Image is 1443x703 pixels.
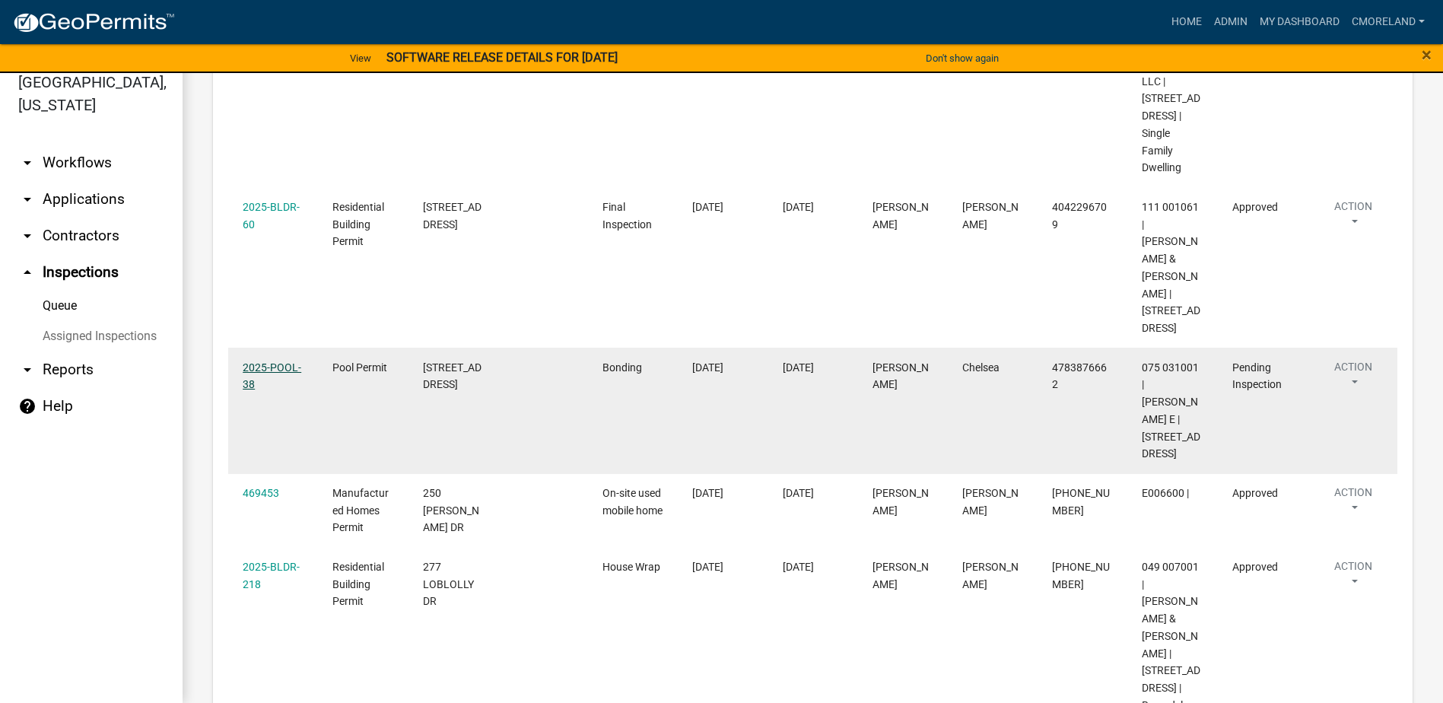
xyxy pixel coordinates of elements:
[243,361,301,391] a: 2025-POOL-38
[602,201,652,231] span: Final Inspection
[1165,8,1208,37] a: Home
[18,227,37,245] i: arrow_drop_down
[872,561,929,590] span: Cedrick Moreland
[1322,558,1384,596] button: Action
[783,199,844,216] div: [DATE]
[1346,8,1431,37] a: cmoreland
[1142,201,1200,334] span: 111 001061 | BOLING BRADY & HALEY | 321 SCUFFLEBORO RD
[332,361,387,374] span: Pool Permit
[1142,361,1200,460] span: 075 031001 | DENHAM DONNA E | 436 GREENSBORO RD
[1322,485,1384,523] button: Action
[1254,8,1346,37] a: My Dashboard
[423,201,482,231] span: 321 SCUFFLEBORO RD
[332,487,389,534] span: Manufactured Homes Permit
[18,397,37,415] i: help
[1052,561,1110,590] span: 770-575-6716
[962,487,1019,517] span: George Swain
[1142,487,1189,499] span: E006600 |
[602,487,663,517] span: On-site used mobile home
[602,561,660,573] span: House Wrap
[692,487,723,499] span: 10/03/2025
[423,561,474,608] span: 277 LOBLOLLY DR
[1052,201,1107,231] span: 4042296709
[872,361,929,391] span: Cedrick Moreland
[962,201,1019,231] span: Michele Rivera
[1232,361,1282,391] span: Pending Inspection
[1322,199,1384,237] button: Action
[243,487,279,499] a: 469453
[1232,487,1278,499] span: Approved
[962,561,1019,590] span: Sonny Mayfield
[692,361,723,374] span: 10/07/2025
[18,154,37,172] i: arrow_drop_down
[386,50,618,65] strong: SOFTWARE RELEASE DETAILS FOR [DATE]
[243,561,300,590] a: 2025-BLDR-218
[602,361,642,374] span: Bonding
[423,487,479,534] span: 250 MARTIN LUTHER KING JR DR
[783,558,844,576] div: [DATE]
[243,201,300,231] a: 2025-BLDR-60
[692,201,723,213] span: 10/03/2025
[1052,487,1110,517] span: 706-473-1031
[1322,359,1384,397] button: Action
[872,201,929,231] span: Michele Rivera
[18,190,37,208] i: arrow_drop_down
[18,263,37,282] i: arrow_drop_up
[783,485,844,502] div: [DATE]
[872,487,929,517] span: Cedrick Moreland
[332,561,384,608] span: Residential Building Permit
[962,361,1000,374] span: Chelsea
[344,46,377,71] a: View
[1208,8,1254,37] a: Admin
[1422,46,1432,64] button: Close
[783,359,844,377] div: [DATE]
[18,361,37,379] i: arrow_drop_down
[1232,201,1278,213] span: Approved
[1232,561,1278,573] span: Approved
[1142,23,1200,173] span: 087B242 | MVM VENTURES LLC | 168 OAK LEAF CIR | Single Family Dwelling
[920,46,1005,71] button: Don't show again
[692,561,723,573] span: 10/03/2025
[1422,44,1432,65] span: ×
[1052,361,1107,391] span: 4783876662
[332,201,384,248] span: Residential Building Permit
[423,361,482,391] span: 436 GREENSBORO RD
